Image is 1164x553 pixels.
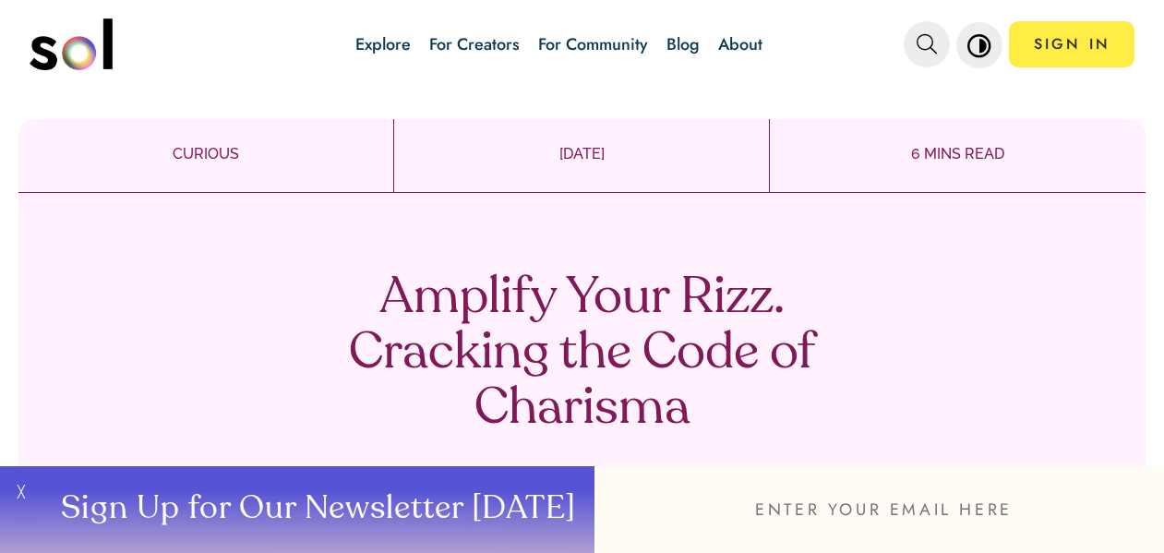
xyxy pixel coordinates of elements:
[770,143,1146,165] p: 6 MINS READ
[718,32,762,56] a: About
[666,32,700,56] a: Blog
[429,32,520,56] a: For Creators
[310,271,855,438] h1: Amplify Your Rizz. Cracking the Code of Charisma
[30,12,1135,77] nav: main navigation
[30,18,113,70] img: logo
[18,143,393,165] p: CURIOUS
[355,32,411,56] a: Explore
[594,466,1164,553] input: ENTER YOUR EMAIL HERE
[538,32,648,56] a: For Community
[368,465,797,486] p: Six simple moves that will make you 2x more magnetic
[37,466,595,553] button: Sign Up for Our Newsletter [DATE]
[1009,21,1134,67] a: SIGN IN
[394,143,769,165] p: [DATE]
